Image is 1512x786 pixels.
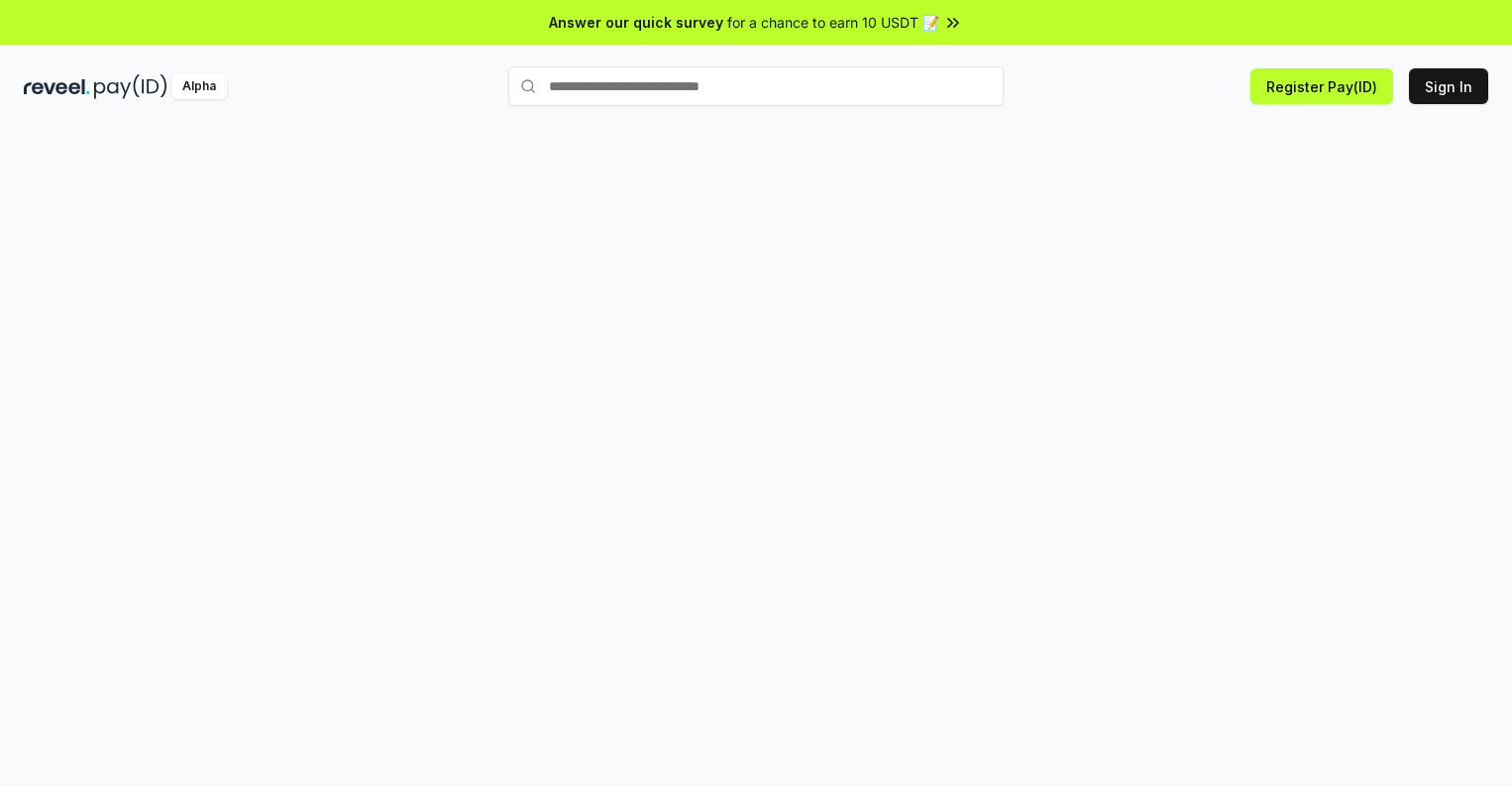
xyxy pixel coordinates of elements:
[1250,68,1393,104] button: Register Pay(ID)
[94,74,167,99] img: pay_id
[549,12,723,33] span: Answer our quick survey
[727,12,939,33] span: for a chance to earn 10 USDT 📝
[171,74,227,99] div: Alpha
[24,74,90,99] img: reveel_dark
[1409,68,1488,104] button: Sign In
